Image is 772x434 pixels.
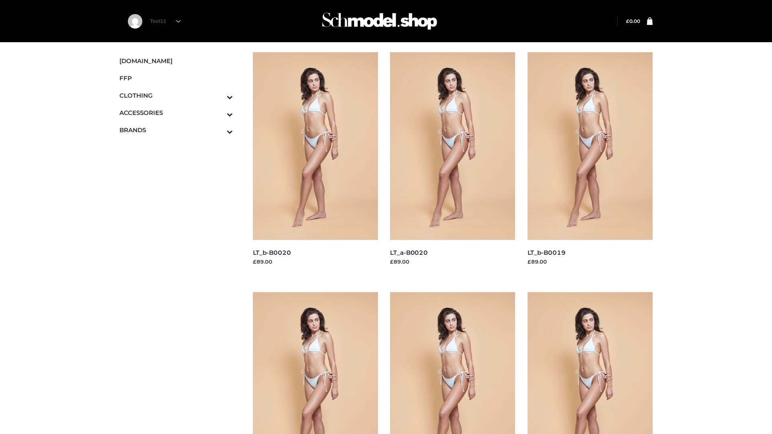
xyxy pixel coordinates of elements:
span: CLOTHING [119,91,233,100]
button: Toggle Submenu [205,121,233,139]
button: Toggle Submenu [205,104,233,121]
div: £89.00 [253,258,378,266]
button: Toggle Submenu [205,87,233,104]
a: CLOTHINGToggle Submenu [119,87,233,104]
a: ACCESSORIESToggle Submenu [119,104,233,121]
span: BRANDS [119,125,233,135]
img: Schmodel Admin 964 [319,5,440,37]
a: [DOMAIN_NAME] [119,52,233,70]
a: FFP [119,70,233,87]
a: LT_b-B0020 [253,249,291,256]
a: LT_b-B0019 [528,249,566,256]
a: LT_a-B0020 [390,249,428,256]
div: £89.00 [528,258,653,266]
a: £0.00 [626,18,640,24]
span: £ [626,18,629,24]
span: ACCESSORIES [119,108,233,117]
div: £89.00 [390,258,515,266]
a: Test11 [150,18,181,24]
bdi: 0.00 [626,18,640,24]
a: Read more [390,267,420,273]
span: FFP [119,74,233,83]
span: [DOMAIN_NAME] [119,56,233,66]
a: Read more [253,267,283,273]
a: Read more [528,267,557,273]
a: BRANDSToggle Submenu [119,121,233,139]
